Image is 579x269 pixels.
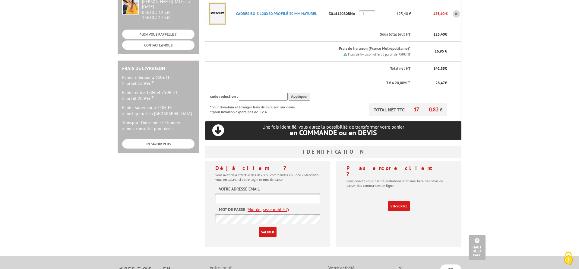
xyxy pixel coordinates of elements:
p: Panier entre 350€ et 750€ HT [122,89,195,101]
h3: Identification [205,146,461,158]
p: 125,40 € [411,8,448,19]
a: (Mot de passe oublié ?) [246,207,289,213]
p: T.V.A 20,00%** [210,80,410,86]
input: Appliquer [289,93,310,101]
p: € [416,32,447,37]
label: Votre adresse email [219,186,260,192]
a: ON VOUS RAPPELLE ? [122,30,195,39]
h4: Pas encore client ? [346,165,451,177]
small: Frais de livraison offert à partir de 750€ HT [348,52,410,56]
p: Vous pouvez vous inscrire gratuitement et ainsi faire des devis ou passer des commandes en ligne. [346,179,451,188]
a: CADRES BOIS 120X80 PROFILé 30 MM NATUREL [236,11,317,16]
input: Valider [259,227,277,237]
img: Cookies (fenêtre modale) [561,251,576,266]
p: 301412080BNA [327,8,359,19]
span: 170,82 [414,106,440,113]
span: > forfait 16.95€ [122,81,155,86]
h2: Frais de Livraison [122,66,195,71]
span: en COMMANDE ou en DEVIS [290,128,377,137]
span: 125,40 [433,32,445,37]
span: > forfait 20.95€ [122,96,155,101]
a: S'inscrire [388,201,410,211]
p: Vous avez déjà effectué des devis ou commandes en ligne ? Identifiez-vous en tapant ici votre log... [215,173,320,182]
span: > nous consulter pour devis [122,126,173,131]
p: TOTAL NET TTC € [369,103,447,116]
a: EN SAVOIR PLUS [122,139,195,149]
a: Haut de la page [469,235,486,260]
span: code réduction : [210,94,238,99]
p: 125,40 € [376,8,411,19]
img: picto.png [343,53,347,56]
p: *pour dom-tom et étranger frais de livraison sur devis **pour livraison export, pas de T.V.A [210,103,301,114]
label: Mot de passe [219,207,245,213]
sup: HT [151,80,155,84]
h4: Déjà client ? [215,165,320,171]
p: Une fois identifié, vous aurez la possibilité de transformer votre panier [205,124,461,136]
button: Cookies (fenêtre modale) [558,248,579,269]
span: 16,95 € [435,49,447,54]
p: € [416,66,447,72]
span: 28,47 [435,80,445,85]
p: Frais de livraison (France Metropolitaine)* [236,46,410,52]
span: 142,35 [433,66,445,71]
p: € [416,80,447,86]
p: Total net HT [210,66,410,72]
sup: HT [151,95,155,99]
p: Transport Dom-Tom et Etranger [122,120,195,132]
a: CONTACTEZ-NOUS [122,40,195,50]
img: CADRES BOIS 120X80 PROFILé 30 MM NATUREL [205,2,229,26]
th: Sous total brut HT [231,27,411,42]
span: > port gratuit en [GEOGRAPHIC_DATA] [122,111,192,116]
p: Panier supérieur à 750€ HT [122,104,195,117]
p: Panier inférieur à 350€ HT [122,74,195,86]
